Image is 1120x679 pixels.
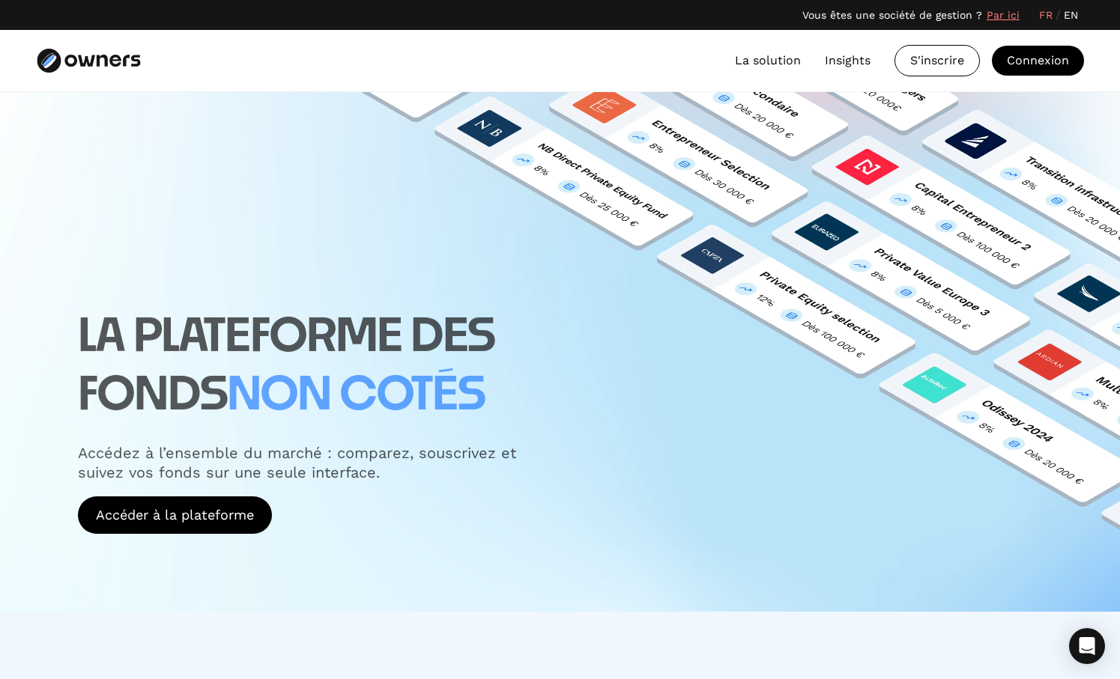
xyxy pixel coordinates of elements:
[802,7,982,23] div: Vous êtes une société de gestion ?
[227,374,485,418] span: non cotés
[987,7,1020,23] a: Par ici
[1039,7,1053,23] a: FR
[1069,628,1105,664] div: Open Intercom Messenger
[78,308,587,425] h1: LA PLATEFORME DES FONDS
[735,52,801,70] a: La solution
[895,46,979,76] div: S'inscrire
[78,496,272,534] a: Accéder à la plateforme
[992,46,1084,76] a: Connexion
[1056,6,1061,24] div: /
[78,443,527,482] div: Accédez à l’ensemble du marché : comparez, souscrivez et suivez vos fonds sur une seule interface.
[825,52,871,70] a: Insights
[895,45,980,76] a: S'inscrire
[1064,7,1078,23] a: EN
